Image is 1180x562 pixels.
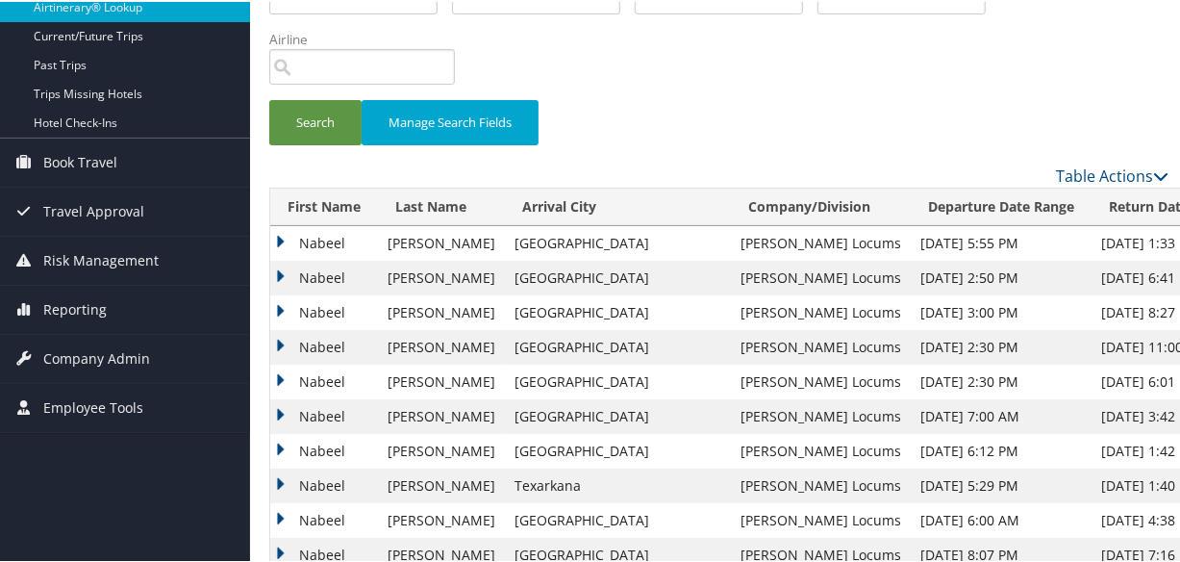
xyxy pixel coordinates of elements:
td: [PERSON_NAME] Locums [731,397,911,432]
td: [PERSON_NAME] Locums [731,501,911,536]
td: [PERSON_NAME] [378,467,505,501]
span: Risk Management [43,235,159,283]
td: Nabeel [270,294,378,328]
td: [PERSON_NAME] [378,501,505,536]
td: [GEOGRAPHIC_DATA] [505,259,731,294]
td: [DATE] 2:30 PM [911,363,1092,397]
td: [DATE] 5:29 PM [911,467,1092,501]
td: [DATE] 6:00 AM [911,501,1092,536]
td: [GEOGRAPHIC_DATA] [505,224,731,259]
span: Company Admin [43,333,150,381]
td: [PERSON_NAME] Locums [731,363,911,397]
td: [PERSON_NAME] [378,363,505,397]
td: Nabeel [270,259,378,294]
span: Employee Tools [43,382,143,430]
td: [PERSON_NAME] Locums [731,467,911,501]
td: Nabeel [270,432,378,467]
td: [DATE] 6:12 PM [911,432,1092,467]
th: Arrival City: activate to sort column ascending [505,187,731,224]
td: [PERSON_NAME] [378,294,505,328]
span: Reporting [43,284,107,332]
th: Company/Division [731,187,911,224]
span: Travel Approval [43,186,144,234]
button: Manage Search Fields [362,98,539,143]
button: Search [269,98,362,143]
td: [PERSON_NAME] [378,328,505,363]
td: [PERSON_NAME] [378,397,505,432]
a: Table Actions [1056,164,1168,185]
td: Nabeel [270,363,378,397]
td: [GEOGRAPHIC_DATA] [505,397,731,432]
td: [PERSON_NAME] Locums [731,432,911,467]
td: Nabeel [270,224,378,259]
label: Airline [269,28,469,47]
td: Nabeel [270,501,378,536]
td: [PERSON_NAME] [378,432,505,467]
td: Texarkana [505,467,731,501]
td: Nabeel [270,328,378,363]
td: [GEOGRAPHIC_DATA] [505,363,731,397]
td: [PERSON_NAME] [378,259,505,294]
td: [GEOGRAPHIC_DATA] [505,294,731,328]
td: [DATE] 3:00 PM [911,294,1092,328]
th: First Name: activate to sort column ascending [270,187,378,224]
td: [DATE] 7:00 AM [911,397,1092,432]
td: [PERSON_NAME] Locums [731,224,911,259]
th: Last Name: activate to sort column ascending [378,187,505,224]
td: [GEOGRAPHIC_DATA] [505,501,731,536]
td: [PERSON_NAME] [378,224,505,259]
td: [PERSON_NAME] Locums [731,328,911,363]
td: Nabeel [270,467,378,501]
span: Book Travel [43,137,117,185]
td: [GEOGRAPHIC_DATA] [505,432,731,467]
td: [DATE] 5:55 PM [911,224,1092,259]
th: Departure Date Range: activate to sort column ascending [911,187,1092,224]
td: [GEOGRAPHIC_DATA] [505,328,731,363]
td: Nabeel [270,397,378,432]
td: [PERSON_NAME] Locums [731,294,911,328]
td: [DATE] 2:30 PM [911,328,1092,363]
td: [DATE] 2:50 PM [911,259,1092,294]
td: [PERSON_NAME] Locums [731,259,911,294]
